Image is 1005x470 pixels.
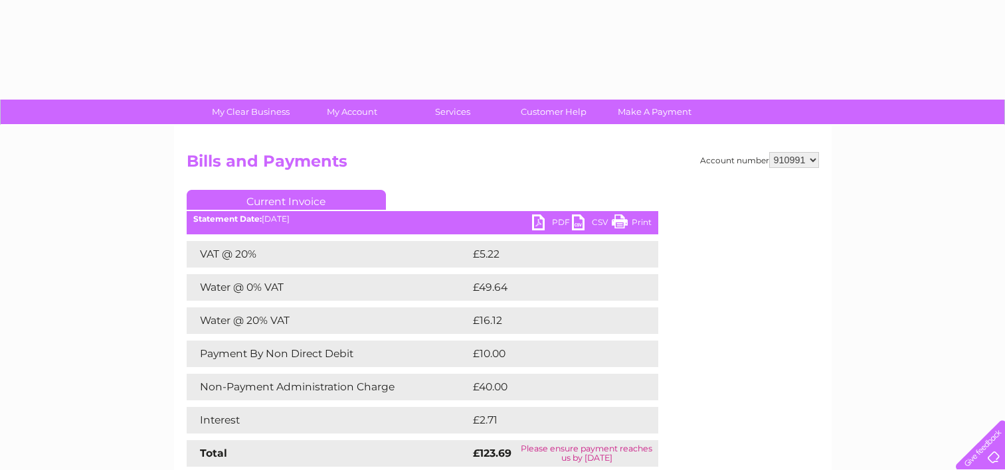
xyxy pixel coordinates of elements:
[572,214,612,234] a: CSV
[470,241,627,268] td: £5.22
[470,374,632,400] td: £40.00
[470,341,631,367] td: £10.00
[600,100,709,124] a: Make A Payment
[398,100,507,124] a: Services
[200,447,227,459] strong: Total
[187,407,470,433] td: Interest
[187,241,470,268] td: VAT @ 20%
[193,214,262,224] b: Statement Date:
[187,152,819,177] h2: Bills and Payments
[612,214,652,234] a: Print
[187,307,470,334] td: Water @ 20% VAT
[187,274,470,301] td: Water @ 0% VAT
[196,100,306,124] a: My Clear Business
[187,341,470,367] td: Payment By Non Direct Debit
[187,374,470,400] td: Non-Payment Administration Charge
[473,447,511,459] strong: £123.69
[470,407,625,433] td: £2.71
[470,307,629,334] td: £16.12
[499,100,608,124] a: Customer Help
[532,214,572,234] a: PDF
[187,190,386,210] a: Current Invoice
[470,274,632,301] td: £49.64
[297,100,407,124] a: My Account
[700,152,819,168] div: Account number
[187,214,658,224] div: [DATE]
[515,440,658,467] td: Please ensure payment reaches us by [DATE]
